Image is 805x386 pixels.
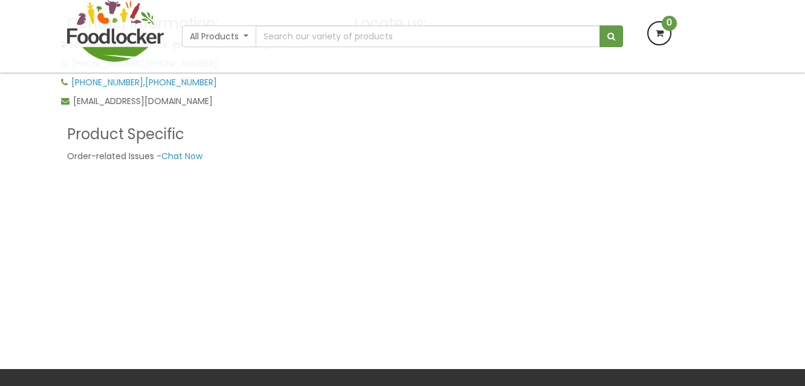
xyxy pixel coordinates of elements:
input: Search our variety of products [256,25,600,47]
a: Chat Now [161,150,202,162]
h3: Product Specific [67,126,336,142]
span: 0 [662,16,677,31]
a: [PHONE_NUMBER] [145,76,217,88]
button: All Products [182,25,256,47]
span: [EMAIL_ADDRESS][DOMAIN_NAME] [73,95,213,107]
span: , [71,76,217,88]
p: Order-related Issues - [67,149,336,163]
a: [PHONE_NUMBER] [71,76,143,88]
